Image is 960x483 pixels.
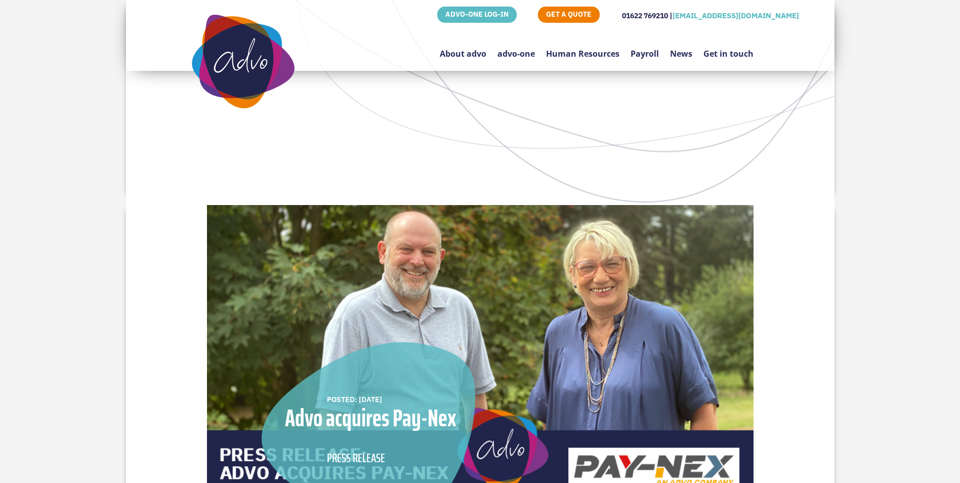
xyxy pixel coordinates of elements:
[673,11,799,20] a: [EMAIL_ADDRESS][DOMAIN_NAME]
[703,25,754,73] a: Get in touch
[631,25,659,73] a: Payroll
[327,449,436,468] div: PRESS RELEASE
[622,11,673,20] span: 01622 769210 |
[327,394,464,405] div: POSTED: [DATE]
[670,25,692,73] a: News
[538,7,600,23] a: GET A QUOTE
[546,25,619,73] a: Human Resources
[262,406,480,430] div: Advo acquires Pay-Nex
[440,25,486,73] a: About advo
[437,7,517,23] a: ADVO-ONE LOG-IN
[497,25,535,73] a: advo-one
